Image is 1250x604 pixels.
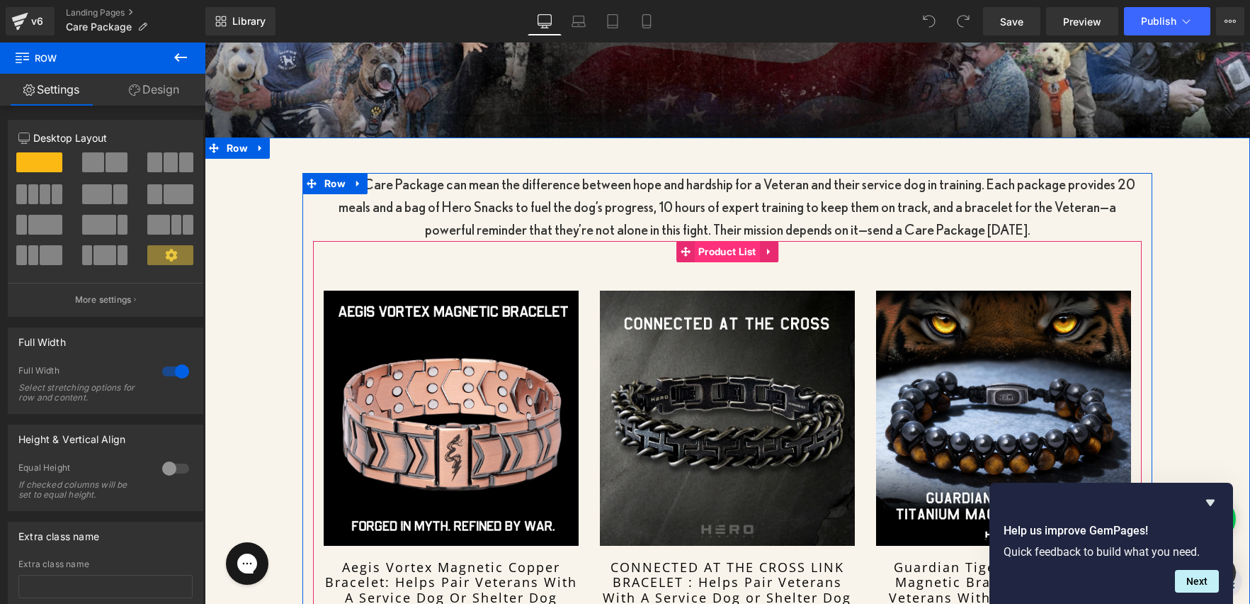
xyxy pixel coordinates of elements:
img: CONNECTED AT THE CROSS LINK BRACELET : Helps Pair Veterans With A Service Dog or Shelter Dog [395,248,650,503]
button: Redo [949,7,977,35]
span: Save [1000,14,1023,29]
p: Quick feedback to build what you need. [1004,545,1219,559]
span: Row [14,43,156,74]
a: CONNECTED AT THE CROSS LINK BRACELET : Helps Pair Veterans With A Service Dog or Shelter Dog [395,518,650,564]
button: Undo [915,7,943,35]
a: Tablet [596,7,630,35]
div: Select stretching options for row and content. [18,383,146,403]
span: Row [116,130,144,152]
button: Publish [1124,7,1210,35]
a: Desktop [528,7,562,35]
a: Preview [1046,7,1118,35]
div: Extra class name [18,559,193,569]
a: Expand / Collapse [144,130,163,152]
div: Height & Vertical Align [18,425,125,445]
span: Library [232,15,266,28]
button: More [1216,7,1244,35]
img: Aegis Vortex Magnetic Copper Bracelet: Helps Pair Veterans With A Service Dog Or Shelter Dog [119,248,374,503]
iframe: Gorgias live chat messenger [14,495,71,547]
a: Mobile [630,7,664,35]
div: Full Width [18,328,66,348]
span: Preview [1063,14,1101,29]
a: Expand / Collapse [555,198,574,220]
div: v6 [28,12,46,30]
h2: Help us improve GemPages! [1004,522,1219,539]
button: More settings [8,283,203,316]
a: Design [103,74,205,106]
button: Hide survey [1202,494,1219,511]
span: Product List [490,198,555,220]
p: More settings [75,293,132,306]
span: Care Package [66,21,132,33]
img: Guardian Tiger's Eye Titanium Magnetic Bracelet: Helps Pair Veterans With A Service Dog Or Shelte... [671,248,926,503]
span: Row [18,95,47,116]
a: Landing Pages [66,7,205,18]
a: Guardian Tiger's Eye Titanium Magnetic Bracelet: Helps Pair Veterans With A Service Dog Or Shelte... [671,518,926,578]
a: Laptop [562,7,596,35]
div: Extra class name [18,522,99,542]
a: v6 [6,7,55,35]
a: Expand / Collapse [47,95,65,116]
p: A Hero Care Package can mean the difference between hope and hardship for a Veteran and their ser... [108,130,937,198]
p: Desktop Layout [18,130,193,145]
span: Publish [1141,16,1176,27]
div: Equal Height [18,462,148,477]
button: Next question [1175,570,1219,593]
a: New Library [205,7,275,35]
div: If checked columns will be set to equal height. [18,480,146,500]
div: Full Width [18,365,148,380]
div: Help us improve GemPages! [1004,494,1219,593]
a: Aegis Vortex Magnetic Copper Bracelet: Helps Pair Veterans With A Service Dog Or Shelter Dog [119,518,374,564]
